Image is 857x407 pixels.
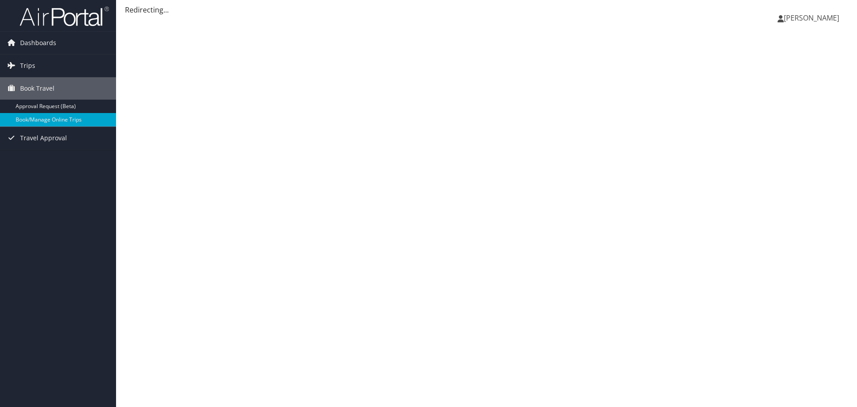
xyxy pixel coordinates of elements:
[20,77,54,100] span: Book Travel
[125,4,848,15] div: Redirecting...
[778,4,848,31] a: [PERSON_NAME]
[20,32,56,54] span: Dashboards
[784,13,839,23] span: [PERSON_NAME]
[20,127,67,149] span: Travel Approval
[20,6,109,27] img: airportal-logo.png
[20,55,35,77] span: Trips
